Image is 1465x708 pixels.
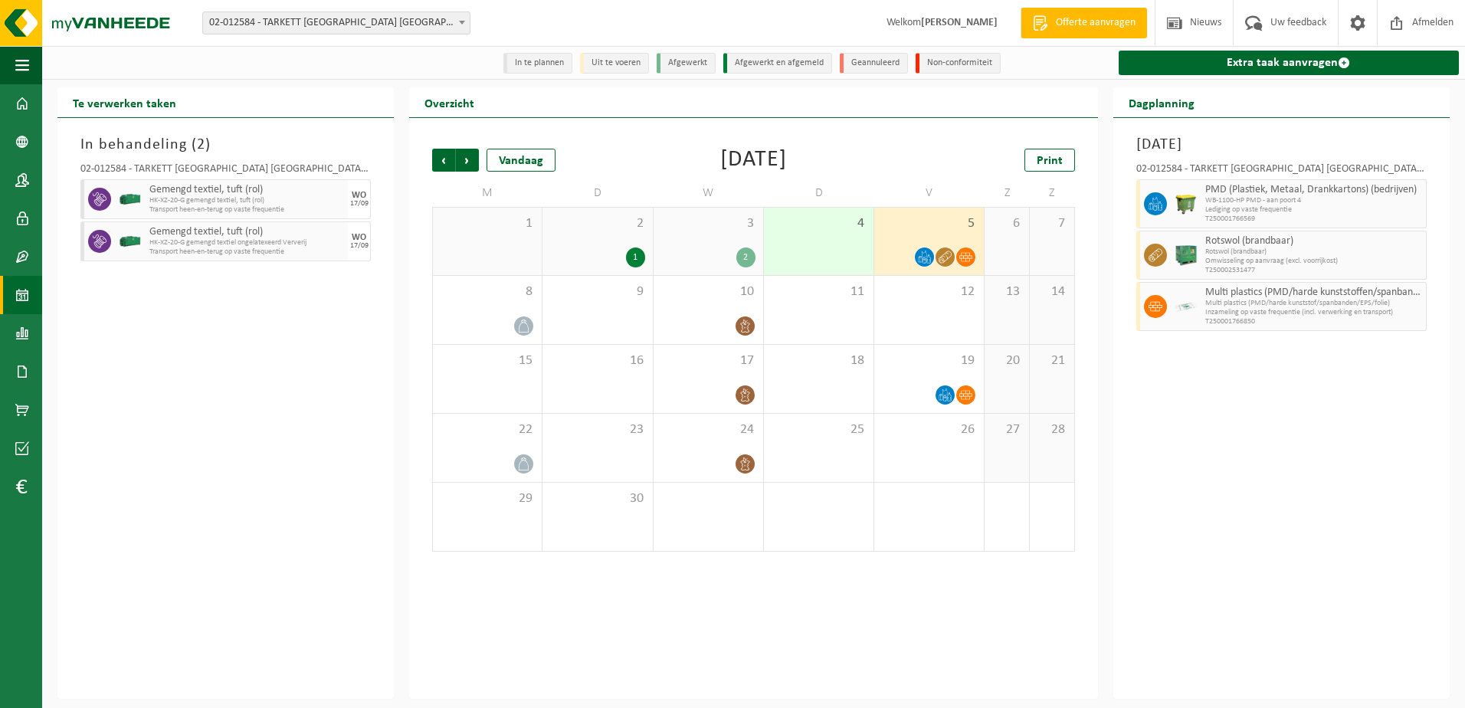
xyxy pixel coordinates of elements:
[350,242,369,250] div: 17/09
[661,215,755,232] span: 3
[80,164,371,179] div: 02-012584 - TARKETT [GEOGRAPHIC_DATA] [GEOGRAPHIC_DATA] - [GEOGRAPHIC_DATA]
[1113,87,1210,117] h2: Dagplanning
[1205,205,1422,215] span: Lediging op vaste frequentie
[1037,421,1067,438] span: 28
[882,352,976,369] span: 19
[352,233,366,242] div: WO
[882,284,976,300] span: 12
[1037,352,1067,369] span: 21
[1205,184,1422,196] span: PMD (Plastiek, Metaal, Drankkartons) (bedrijven)
[149,226,344,238] span: Gemengd textiel, tuft (rol)
[992,421,1021,438] span: 27
[149,184,344,196] span: Gemengd textiel, tuft (rol)
[80,133,371,156] h3: In behandeling ( )
[550,490,644,507] span: 30
[149,196,344,205] span: HK-XZ-20-G gemengd textiel, tuft (rol)
[1205,317,1422,326] span: T250001766850
[580,53,649,74] li: Uit te voeren
[1175,295,1198,318] img: LP-SK-00500-LPE-16
[1205,215,1422,224] span: T250001766569
[432,179,542,207] td: M
[840,53,908,74] li: Geannuleerd
[1205,266,1422,275] span: T250002531477
[772,352,866,369] span: 18
[550,284,644,300] span: 9
[723,53,832,74] li: Afgewerkt en afgemeld
[764,179,874,207] td: D
[409,87,490,117] h2: Overzicht
[720,149,787,172] div: [DATE]
[550,215,644,232] span: 2
[119,230,142,253] img: HK-XZ-20-GN-00
[1119,51,1459,75] a: Extra taak aanvragen
[1175,244,1198,267] img: PB-HB-1400-HPE-GN-01
[916,53,1001,74] li: Non-conformiteit
[772,284,866,300] span: 11
[882,215,976,232] span: 5
[657,53,716,74] li: Afgewerkt
[149,238,344,247] span: HK-XZ-20-G gemengd textiel ongelatexeerd Ververij
[1024,149,1075,172] a: Print
[203,12,470,34] span: 02-012584 - TARKETT DENDERMONDE NV - DENDERMONDE
[992,215,1021,232] span: 6
[736,247,755,267] div: 2
[626,247,645,267] div: 1
[661,421,755,438] span: 24
[550,352,644,369] span: 16
[1037,284,1067,300] span: 14
[350,200,369,208] div: 17/09
[1021,8,1147,38] a: Offerte aanvragen
[874,179,985,207] td: V
[1205,235,1422,247] span: Rotswol (brandbaar)
[456,149,479,172] span: Volgende
[1136,164,1427,179] div: 02-012584 - TARKETT [GEOGRAPHIC_DATA] [GEOGRAPHIC_DATA] - [GEOGRAPHIC_DATA]
[1052,15,1139,31] span: Offerte aanvragen
[352,191,366,200] div: WO
[1175,192,1198,215] img: WB-1100-HPE-GN-50
[1205,257,1422,266] span: Omwisseling op aanvraag (excl. voorrijkost)
[441,490,534,507] span: 29
[1205,287,1422,299] span: Multi plastics (PMD/harde kunststoffen/spanbanden/EPS/folie naturel/folie gemengd)
[1205,247,1422,257] span: Rotswol (brandbaar)
[882,421,976,438] span: 26
[1136,133,1427,156] h3: [DATE]
[432,149,455,172] span: Vorige
[772,215,866,232] span: 4
[1205,299,1422,308] span: Multi plastics (PMD/harde kunststof/spanbanden/EPS/folie)
[1037,155,1063,167] span: Print
[149,205,344,215] span: Transport heen-en-terug op vaste frequentie
[542,179,653,207] td: D
[441,352,534,369] span: 15
[921,17,998,28] strong: [PERSON_NAME]
[661,352,755,369] span: 17
[487,149,556,172] div: Vandaag
[1205,196,1422,205] span: WB-1100-HP PMD - aan poort 4
[197,137,205,152] span: 2
[57,87,192,117] h2: Te verwerken taken
[149,247,344,257] span: Transport heen-en-terug op vaste frequentie
[654,179,764,207] td: W
[661,284,755,300] span: 10
[441,215,534,232] span: 1
[772,421,866,438] span: 25
[1030,179,1075,207] td: Z
[202,11,470,34] span: 02-012584 - TARKETT DENDERMONDE NV - DENDERMONDE
[119,188,142,211] img: HK-XZ-20-GN-00
[550,421,644,438] span: 23
[985,179,1030,207] td: Z
[992,284,1021,300] span: 13
[441,421,534,438] span: 22
[441,284,534,300] span: 8
[1037,215,1067,232] span: 7
[1205,308,1422,317] span: Inzameling op vaste frequentie (incl. verwerking en transport)
[503,53,572,74] li: In te plannen
[992,352,1021,369] span: 20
